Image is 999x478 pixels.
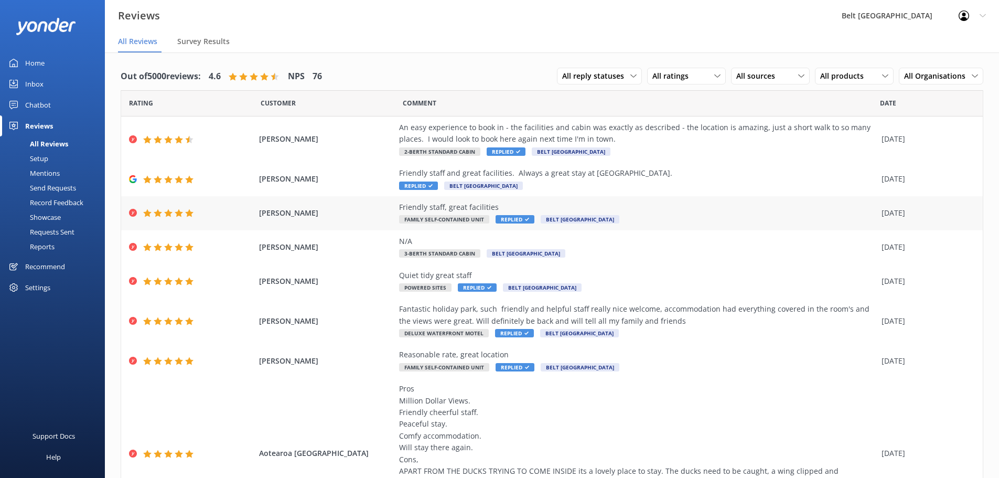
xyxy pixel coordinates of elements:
[403,98,436,108] span: Question
[503,283,582,292] span: Belt [GEOGRAPHIC_DATA]
[121,70,201,83] h4: Out of 5000 reviews:
[16,18,76,35] img: yonder-white-logo.png
[6,166,60,180] div: Mentions
[399,270,876,281] div: Quiet tidy great staff
[25,256,65,277] div: Recommend
[259,241,394,253] span: [PERSON_NAME]
[6,225,105,239] a: Requests Sent
[882,315,970,327] div: [DATE]
[882,173,970,185] div: [DATE]
[259,355,394,367] span: [PERSON_NAME]
[118,36,157,47] span: All Reviews
[736,70,781,82] span: All sources
[487,249,565,258] span: Belt [GEOGRAPHIC_DATA]
[880,98,896,108] span: Date
[399,147,480,156] span: 2-Berth Standard Cabin
[444,182,523,190] span: Belt [GEOGRAPHIC_DATA]
[6,180,76,195] div: Send Requests
[399,215,489,224] span: Family Self-Contained Unit
[33,426,75,447] div: Support Docs
[46,447,61,468] div: Help
[541,363,619,371] span: Belt [GEOGRAPHIC_DATA]
[177,36,230,47] span: Survey Results
[496,363,534,371] span: Replied
[487,147,525,156] span: Replied
[6,180,105,195] a: Send Requests
[6,166,105,180] a: Mentions
[313,70,322,83] h4: 76
[562,70,630,82] span: All reply statuses
[6,210,105,225] a: Showcase
[259,315,394,327] span: [PERSON_NAME]
[6,195,105,210] a: Record Feedback
[259,133,394,145] span: [PERSON_NAME]
[399,122,876,145] div: An easy experience to book in - the facilities and cabin was exactly as described - the location ...
[6,239,55,254] div: Reports
[399,249,480,258] span: 3-Berth Standard Cabin
[6,195,83,210] div: Record Feedback
[399,167,876,179] div: Friendly staff and great facilities. Always a great stay at [GEOGRAPHIC_DATA].
[209,70,221,83] h4: 4.6
[882,275,970,287] div: [DATE]
[129,98,153,108] span: Date
[882,241,970,253] div: [DATE]
[6,225,74,239] div: Requests Sent
[399,349,876,360] div: Reasonable rate, great location
[904,70,972,82] span: All Organisations
[399,236,876,247] div: N/A
[652,70,695,82] span: All ratings
[399,329,489,337] span: Deluxe Waterfront Motel
[25,73,44,94] div: Inbox
[820,70,870,82] span: All products
[532,147,610,156] span: Belt [GEOGRAPHIC_DATA]
[399,283,452,292] span: Powered Sites
[495,329,534,337] span: Replied
[6,136,105,151] a: All Reviews
[399,201,876,213] div: Friendly staff, great facilities
[259,275,394,287] span: [PERSON_NAME]
[399,303,876,327] div: Fantastic holiday park, such friendly and helpful staff really nice welcome, accommodation had ev...
[496,215,534,224] span: Replied
[259,207,394,219] span: [PERSON_NAME]
[399,182,438,190] span: Replied
[6,151,48,166] div: Setup
[25,94,51,115] div: Chatbot
[458,283,497,292] span: Replied
[399,363,489,371] span: Family Self-Contained Unit
[118,7,160,24] h3: Reviews
[261,98,296,108] span: Date
[259,173,394,185] span: [PERSON_NAME]
[288,70,305,83] h4: NPS
[540,329,619,337] span: Belt [GEOGRAPHIC_DATA]
[25,115,53,136] div: Reviews
[6,151,105,166] a: Setup
[882,355,970,367] div: [DATE]
[259,448,394,459] span: Aotearoa [GEOGRAPHIC_DATA]
[882,448,970,459] div: [DATE]
[541,215,619,224] span: Belt [GEOGRAPHIC_DATA]
[25,52,45,73] div: Home
[6,210,61,225] div: Showcase
[6,239,105,254] a: Reports
[25,277,50,298] div: Settings
[6,136,68,151] div: All Reviews
[882,207,970,219] div: [DATE]
[882,133,970,145] div: [DATE]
